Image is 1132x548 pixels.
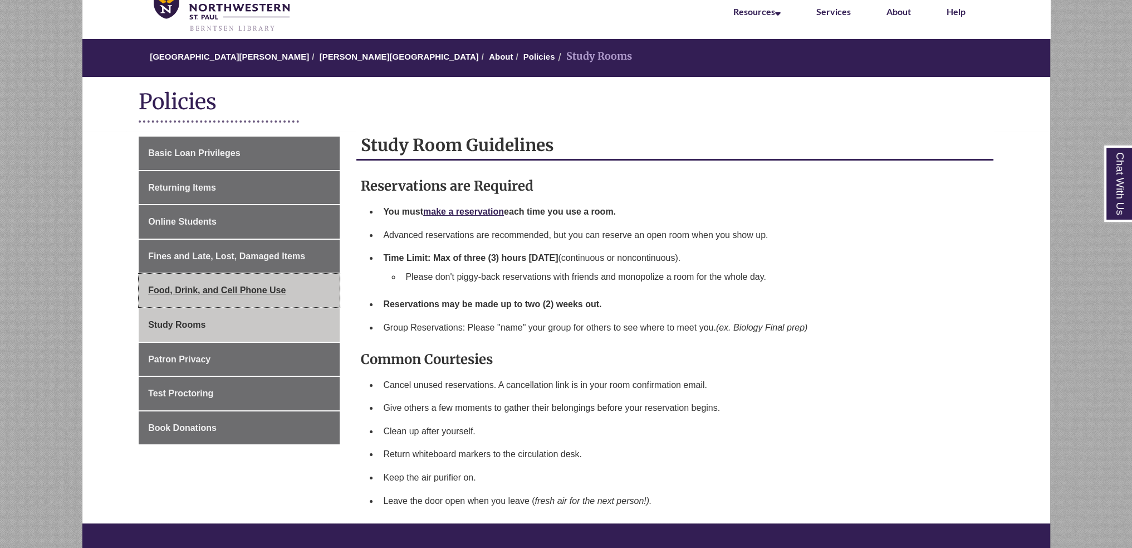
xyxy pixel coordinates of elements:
[379,374,989,397] li: Cancel unused reservations. A cancellation link is in your room confirmation email.
[139,171,340,205] a: Returning Items
[139,377,340,410] a: Test Proctoring
[379,246,989,293] li: (continuous or noncontinuous).
[361,177,533,195] strong: Reservations are Required
[139,137,340,444] div: Guide Page Menu
[379,466,989,489] li: Keep the air purifier on.
[139,240,340,273] a: Fines and Late, Lost, Damaged Items
[148,355,210,364] span: Patron Privacy
[947,6,966,17] a: Help
[148,183,216,192] span: Returning Items
[139,88,993,118] h1: Policies
[139,137,340,170] a: Basic Loan Privileges
[816,6,851,17] a: Services
[886,6,911,17] a: About
[716,323,808,332] em: (ex. Biology Final prep)
[489,52,513,61] a: About
[555,49,631,65] li: Study Rooms
[148,148,240,158] span: Basic Loan Privileges
[401,265,984,289] li: Please don't piggy-back reservations with friends and monopolize a room for the whole day.
[379,489,989,513] li: Leave the door open when you leave (
[139,343,340,376] a: Patron Privacy
[139,411,340,445] a: Book Donations
[535,496,652,506] em: fresh air for the next person!).
[148,389,213,398] span: Test Proctoring
[150,52,309,61] a: [GEOGRAPHIC_DATA][PERSON_NAME]
[356,131,993,161] h2: Study Room Guidelines
[148,285,286,295] span: Food, Drink, and Cell Phone Use
[383,253,558,263] strong: Time Limit: Max of three (3) hours [DATE]
[383,299,601,309] strong: Reservations may be made up to two (2) weeks out.
[379,396,989,420] li: Give others a few moments to gather their belongings before your reservation begins.
[148,217,217,226] span: Online Students
[383,207,616,216] strong: You must each time you use a room.
[423,207,504,216] a: make a reservation
[361,351,493,368] strong: Common Courtesies
[139,308,340,342] a: Study Rooms
[379,443,989,466] li: Return whiteboard markers to the circulation desk.
[379,224,989,247] li: Advanced reservations are recommended, but you can reserve an open room when you show up.
[379,316,989,340] li: Group Reservations: Please "name" your group for others to see where to meet you.
[320,52,479,61] a: [PERSON_NAME][GEOGRAPHIC_DATA]
[733,6,781,17] a: Resources
[139,205,340,239] a: Online Students
[148,251,305,261] span: Fines and Late, Lost, Damaged Items
[523,52,555,61] a: Policies
[379,420,989,443] li: Clean up after yourself.
[148,423,217,433] span: Book Donations
[148,320,205,329] span: Study Rooms
[139,274,340,307] a: Food, Drink, and Cell Phone Use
